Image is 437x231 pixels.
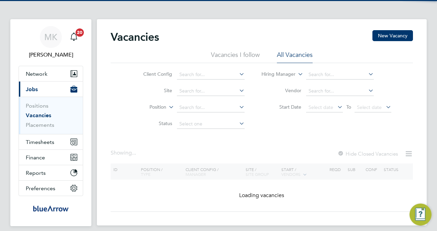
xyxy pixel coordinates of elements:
div: Jobs [19,97,83,134]
label: Hiring Manager [256,71,295,78]
a: 20 [67,26,81,48]
span: Jobs [26,86,38,93]
label: Site [133,87,172,94]
img: bluearrow-logo-retina.png [33,203,69,214]
input: Search for... [177,70,245,80]
button: Reports [19,165,83,180]
input: Search for... [177,103,245,112]
span: Reports [26,170,46,176]
button: Timesheets [19,134,83,149]
span: 20 [76,28,84,37]
button: Network [19,66,83,81]
a: Go to home page [19,203,83,214]
span: Select date [309,104,333,110]
button: Preferences [19,181,83,196]
button: Finance [19,150,83,165]
span: ... [132,149,136,156]
a: Placements [26,122,54,128]
input: Search for... [177,86,245,96]
label: Vendor [262,87,301,94]
input: Search for... [306,86,374,96]
input: Search for... [306,70,374,80]
label: Start Date [262,104,301,110]
span: Finance [26,154,45,161]
label: Hide Closed Vacancies [337,150,398,157]
input: Select one [177,119,245,129]
label: Client Config [133,71,172,77]
a: MK[PERSON_NAME] [19,26,83,59]
h2: Vacancies [111,30,159,44]
span: To [344,102,353,111]
a: Vacancies [26,112,51,119]
span: Network [26,71,47,77]
button: Engage Resource Center [410,204,432,226]
button: New Vacancy [372,30,413,41]
li: All Vacancies [277,51,313,63]
span: MK [44,33,57,41]
span: Miriam Kerins [19,51,83,59]
div: Showing [111,149,137,157]
label: Position [127,104,166,111]
li: Vacancies I follow [211,51,260,63]
span: Select date [357,104,382,110]
a: Positions [26,102,48,109]
button: Jobs [19,82,83,97]
nav: Main navigation [10,19,91,226]
label: Status [133,120,172,126]
span: Timesheets [26,139,54,145]
span: Preferences [26,185,55,192]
